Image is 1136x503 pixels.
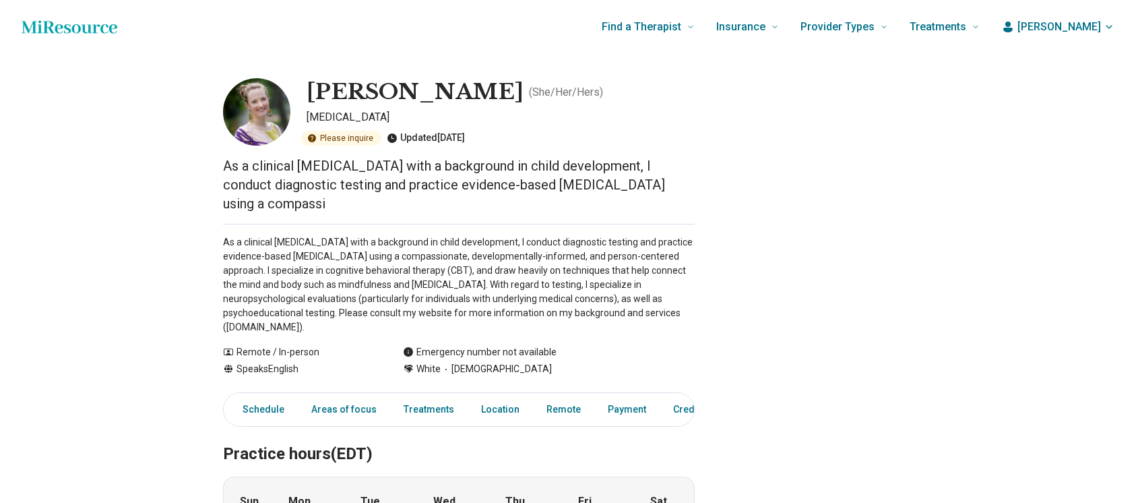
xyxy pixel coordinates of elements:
span: White [416,362,441,376]
p: As a clinical [MEDICAL_DATA] with a background in child development, I conduct diagnostic testing... [223,235,695,334]
button: [PERSON_NAME] [1001,19,1114,35]
p: [MEDICAL_DATA] [307,109,695,125]
a: Credentials [665,396,732,423]
a: Schedule [226,396,292,423]
div: Please inquire [301,131,381,146]
a: Areas of focus [303,396,385,423]
span: Treatments [910,18,966,36]
div: Updated [DATE] [387,131,465,146]
span: [DEMOGRAPHIC_DATA] [441,362,552,376]
a: Treatments [396,396,462,423]
p: ( She/Her/Hers ) [529,84,603,100]
div: Emergency number not available [403,345,557,359]
div: Remote / In-person [223,345,376,359]
a: Payment [600,396,654,423]
a: Location [473,396,528,423]
img: Anna Craig, Psychologist [223,78,290,146]
span: Provider Types [800,18,875,36]
h2: Practice hours (EDT) [223,411,695,466]
a: Home page [22,13,117,40]
a: Remote [538,396,589,423]
span: [PERSON_NAME] [1017,19,1101,35]
p: As a clinical [MEDICAL_DATA] with a background in child development, I conduct diagnostic testing... [223,156,695,213]
h1: [PERSON_NAME] [307,78,524,107]
div: Speaks English [223,362,376,376]
span: Insurance [716,18,765,36]
span: Find a Therapist [602,18,681,36]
